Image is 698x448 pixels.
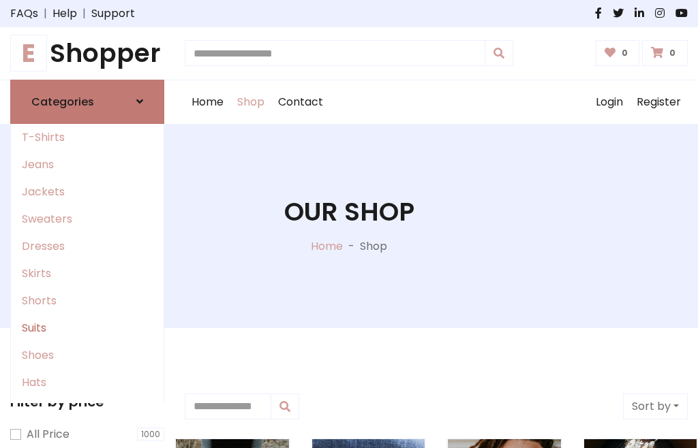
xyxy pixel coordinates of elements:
[11,342,164,369] a: Shoes
[230,80,271,124] a: Shop
[311,238,343,254] a: Home
[271,80,330,124] a: Contact
[284,197,414,227] h1: Our Shop
[589,80,630,124] a: Login
[11,206,164,233] a: Sweaters
[666,47,679,59] span: 0
[11,260,164,287] a: Skirts
[623,394,688,419] button: Sort by
[91,5,135,22] a: Support
[11,178,164,206] a: Jackets
[11,124,164,151] a: T-Shirts
[630,80,688,124] a: Register
[10,394,164,410] h5: Filter by price
[38,5,52,22] span: |
[11,315,164,342] a: Suits
[618,47,631,59] span: 0
[10,38,164,69] a: EShopper
[11,233,164,260] a: Dresses
[11,369,164,396] a: Hats
[11,151,164,178] a: Jeans
[360,238,387,255] p: Shop
[10,35,47,71] span: E
[10,80,164,124] a: Categories
[185,80,230,124] a: Home
[343,238,360,255] p: -
[77,5,91,22] span: |
[137,428,164,441] span: 1000
[52,5,77,22] a: Help
[10,5,38,22] a: FAQs
[27,426,70,443] label: All Price
[11,287,164,315] a: Shorts
[31,95,94,108] h6: Categories
[596,40,640,66] a: 0
[642,40,688,66] a: 0
[10,38,164,69] h1: Shopper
